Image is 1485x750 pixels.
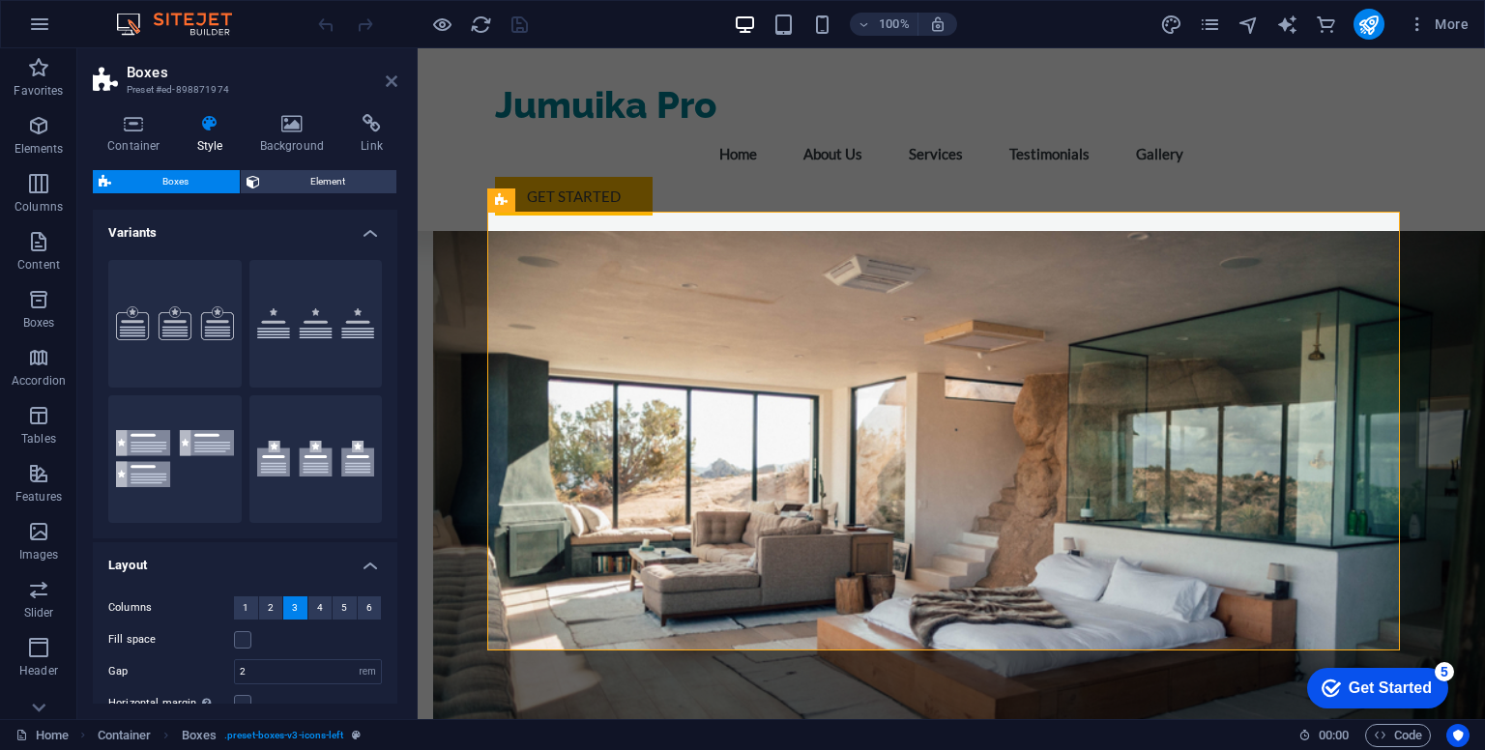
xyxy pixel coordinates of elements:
h4: Link [346,114,397,155]
p: Slider [24,605,54,620]
button: Usercentrics [1446,724,1470,747]
span: 3 [292,596,298,620]
p: Tables [21,431,56,447]
i: AI Writer [1276,14,1298,36]
button: Element [241,170,397,193]
img: Editor Logo [111,13,256,36]
span: 2 [268,596,274,620]
i: This element is a customizable preset [352,730,361,740]
button: Click here to leave preview mode and continue editing [430,13,453,36]
span: Click to select. Double-click to edit [98,724,152,747]
p: Boxes [23,315,55,331]
h4: Variants [93,210,397,245]
h4: Layout [93,542,397,577]
button: 100% [850,13,918,36]
i: Pages (Ctrl+Alt+S) [1199,14,1221,36]
button: Code [1365,724,1431,747]
h2: Boxes [127,64,397,81]
button: reload [469,13,492,36]
h3: Preset #ed-898871974 [127,81,359,99]
span: 6 [366,596,372,620]
button: navigator [1237,13,1261,36]
span: Element [266,170,392,193]
h4: Style [183,114,246,155]
a: Click to cancel selection. Double-click to open Pages [15,724,69,747]
button: commerce [1315,13,1338,36]
i: Reload page [470,14,492,36]
button: Boxes [93,170,240,193]
p: Header [19,663,58,678]
label: Gap [108,666,234,677]
h6: Session time [1298,724,1350,747]
i: Publish [1357,14,1380,36]
span: 5 [341,596,347,620]
p: Accordion [12,373,66,389]
nav: breadcrumb [98,724,361,747]
span: : [1332,728,1335,742]
span: . preset-boxes-v3-icons-left [224,724,344,747]
button: 1 [234,596,258,620]
span: Boxes [117,170,234,193]
span: Click to select. Double-click to edit [182,724,217,747]
button: 2 [259,596,283,620]
button: 5 [333,596,357,620]
button: More [1400,9,1476,40]
button: 4 [308,596,333,620]
label: Horizontal margin [108,692,234,715]
p: Features [15,489,62,505]
i: Navigator [1237,14,1260,36]
span: Code [1374,724,1422,747]
button: pages [1199,13,1222,36]
h4: Container [93,114,183,155]
label: Fill space [108,628,234,651]
button: 6 [358,596,382,620]
button: 3 [283,596,307,620]
i: Design (Ctrl+Alt+Y) [1160,14,1182,36]
i: On resize automatically adjust zoom level to fit chosen device. [929,15,946,33]
button: design [1160,13,1183,36]
span: 4 [317,596,323,620]
span: 1 [243,596,248,620]
span: More [1408,14,1469,34]
p: Favorites [14,83,63,99]
p: Columns [15,199,63,215]
div: Get Started 5 items remaining, 0% complete [15,10,157,50]
div: 5 [143,4,162,23]
p: Images [19,547,59,562]
button: publish [1354,9,1384,40]
span: 00 00 [1319,724,1349,747]
i: Commerce [1315,14,1337,36]
p: Elements [15,141,64,157]
h4: Background [246,114,347,155]
label: Columns [108,596,234,620]
h6: 100% [879,13,910,36]
button: text_generator [1276,13,1299,36]
p: Content [17,257,60,273]
div: Get Started [57,21,140,39]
